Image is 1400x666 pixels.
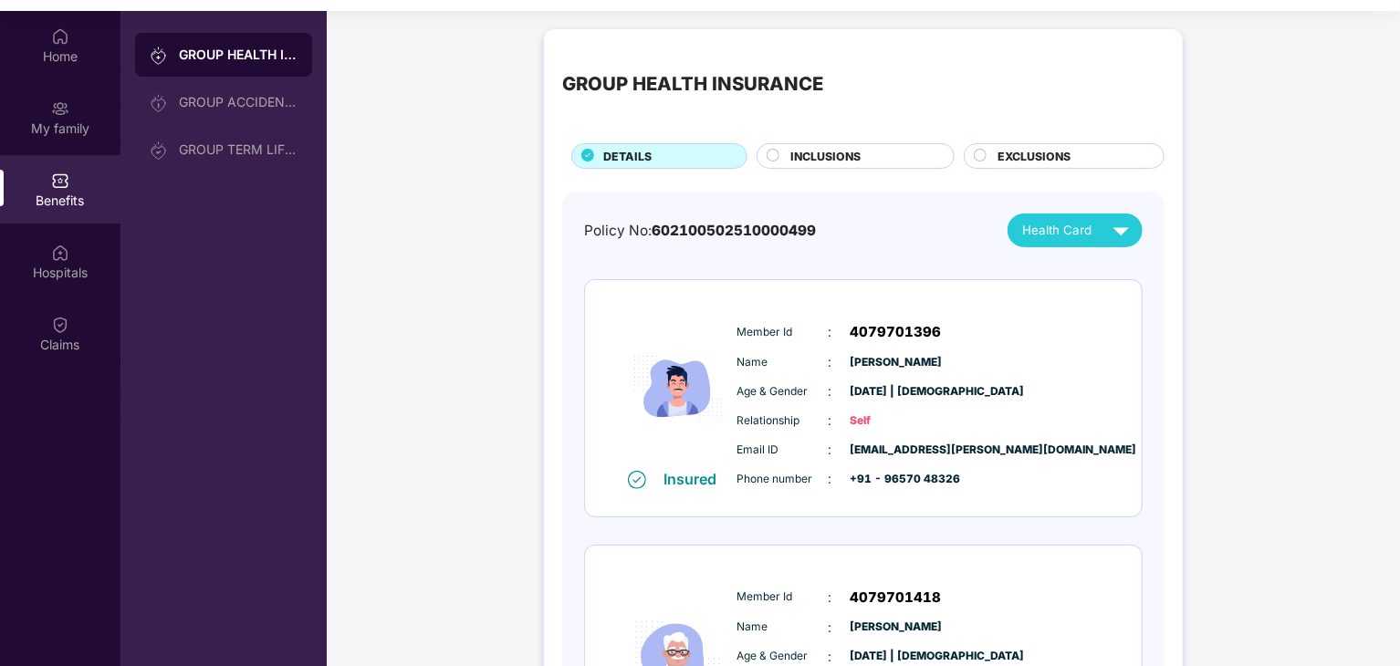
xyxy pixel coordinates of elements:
span: 4079701396 [851,321,942,343]
span: INCLUSIONS [790,148,861,165]
div: Policy No: [584,220,816,242]
span: 4079701418 [851,587,942,609]
img: icon [623,307,733,469]
span: : [829,588,832,608]
span: [DATE] | [DEMOGRAPHIC_DATA] [851,383,942,401]
span: Member Id [737,588,829,606]
img: svg+xml;base64,PHN2ZyBpZD0iSG9tZSIgeG1sbnM9Imh0dHA6Ly93d3cudzMub3JnLzIwMDAvc3ZnIiB3aWR0aD0iMjAiIG... [51,27,69,46]
img: svg+xml;base64,PHN2ZyBpZD0iQmVuZWZpdHMiIHhtbG5zPSJodHRwOi8vd3d3LnczLm9yZy8yMDAwL3N2ZyIgd2lkdGg9Ij... [51,172,69,190]
img: svg+xml;base64,PHN2ZyBpZD0iQ2xhaW0iIHhtbG5zPSJodHRwOi8vd3d3LnczLm9yZy8yMDAwL3N2ZyIgd2lkdGg9IjIwIi... [51,316,69,334]
span: Name [737,354,829,371]
span: Relationship [737,412,829,430]
span: [DATE] | [DEMOGRAPHIC_DATA] [851,648,942,665]
span: Phone number [737,471,829,488]
span: Member Id [737,324,829,341]
div: GROUP ACCIDENTAL INSURANCE [179,95,298,109]
span: : [829,352,832,372]
span: 602100502510000499 [652,222,816,239]
img: svg+xml;base64,PHN2ZyB3aWR0aD0iMjAiIGhlaWdodD0iMjAiIHZpZXdCb3g9IjAgMCAyMCAyMCIgZmlsbD0ibm9uZSIgeG... [150,47,168,65]
span: Age & Gender [737,648,829,665]
img: svg+xml;base64,PHN2ZyB4bWxucz0iaHR0cDovL3d3dy53My5vcmcvMjAwMC9zdmciIHdpZHRoPSIxNiIgaGVpZ2h0PSIxNi... [628,471,646,489]
span: Email ID [737,442,829,459]
span: DETAILS [603,148,652,165]
span: [EMAIL_ADDRESS][PERSON_NAME][DOMAIN_NAME] [851,442,942,459]
img: svg+xml;base64,PHN2ZyB3aWR0aD0iMjAiIGhlaWdodD0iMjAiIHZpZXdCb3g9IjAgMCAyMCAyMCIgZmlsbD0ibm9uZSIgeG... [51,99,69,118]
div: GROUP HEALTH INSURANCE [179,46,298,64]
span: : [829,440,832,460]
span: Health Card [1022,221,1092,240]
img: svg+xml;base64,PHN2ZyB3aWR0aD0iMjAiIGhlaWdodD0iMjAiIHZpZXdCb3g9IjAgMCAyMCAyMCIgZmlsbD0ibm9uZSIgeG... [150,141,168,160]
button: Health Card [1008,213,1143,247]
div: Insured [664,470,728,488]
span: : [829,381,832,401]
img: svg+xml;base64,PHN2ZyB3aWR0aD0iMjAiIGhlaWdodD0iMjAiIHZpZXdCb3g9IjAgMCAyMCAyMCIgZmlsbD0ibm9uZSIgeG... [150,94,168,112]
span: : [829,469,832,489]
span: +91 - 96570 48326 [851,471,942,488]
span: Name [737,619,829,636]
img: svg+xml;base64,PHN2ZyB4bWxucz0iaHR0cDovL3d3dy53My5vcmcvMjAwMC9zdmciIHZpZXdCb3g9IjAgMCAyNCAyNCIgd2... [1105,214,1137,246]
span: : [829,322,832,342]
span: [PERSON_NAME] [851,619,942,636]
div: GROUP TERM LIFE INSURANCE [179,142,298,157]
span: EXCLUSIONS [998,148,1071,165]
span: : [829,618,832,638]
span: Self [851,412,942,430]
span: : [829,411,832,431]
span: Age & Gender [737,383,829,401]
div: GROUP HEALTH INSURANCE [562,69,823,99]
img: svg+xml;base64,PHN2ZyBpZD0iSG9zcGl0YWxzIiB4bWxucz0iaHR0cDovL3d3dy53My5vcmcvMjAwMC9zdmciIHdpZHRoPS... [51,244,69,262]
span: [PERSON_NAME] [851,354,942,371]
